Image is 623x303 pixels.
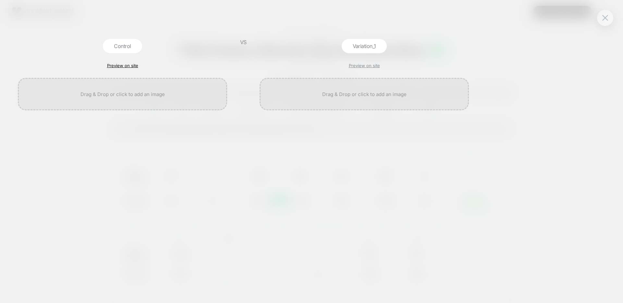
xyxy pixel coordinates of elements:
div: Control [103,39,142,53]
div: VS [235,39,251,303]
a: Preview on site [349,63,380,68]
div: Variation_1 [342,39,387,53]
img: close [602,15,608,20]
a: Preview on site [107,63,138,68]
